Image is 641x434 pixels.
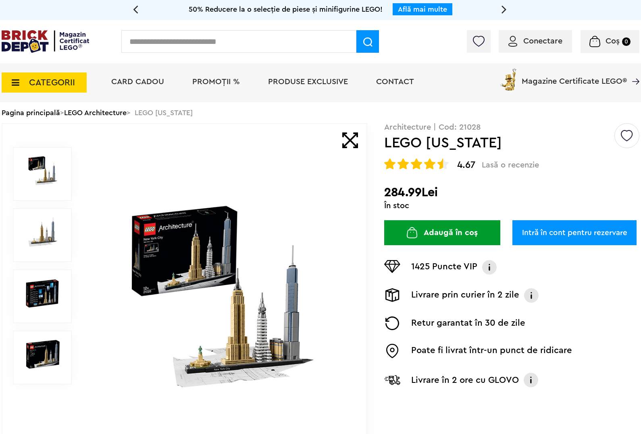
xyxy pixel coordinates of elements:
a: Pagina principală [2,109,60,116]
button: Adaugă în coș [384,220,500,245]
span: Coș [606,37,620,45]
img: Easybox [384,344,400,358]
img: Evaluare cu stele [424,158,435,169]
img: Evaluare cu stele [437,158,449,169]
a: Card Cadou [111,78,164,86]
p: Livrare prin curier în 2 zile [411,288,519,303]
a: Află mai multe [398,6,447,13]
p: Poate fi livrat într-un punct de ridicare [411,344,572,358]
p: Livrare în 2 ore cu GLOVO [411,374,519,386]
h2: 284.99Lei [384,185,639,200]
span: Conectare [523,37,562,45]
p: 1425 Puncte VIP [411,260,477,275]
img: Livrare [384,288,400,302]
a: Produse exclusive [268,78,348,86]
img: Livrare Glovo [384,375,400,385]
img: Returnare [384,316,400,330]
img: Info VIP [481,260,497,275]
a: Magazine Certificate LEGO® [627,67,639,75]
img: Puncte VIP [384,260,400,273]
p: Architecture | Cod: 21028 [384,123,639,131]
img: Info livrare prin curier [523,288,539,303]
img: LEGO New York [89,203,349,391]
a: Conectare [508,37,562,45]
img: Evaluare cu stele [384,158,395,169]
img: LEGO New York [22,156,63,186]
span: 4.67 [457,160,475,170]
span: Lasă o recenzie [482,160,539,170]
img: Info livrare cu GLOVO [523,372,539,388]
img: LEGO New York [22,217,63,247]
a: LEGO Architecture [64,109,127,116]
img: Seturi Lego LEGO New York [22,339,63,369]
a: PROMOȚII % [192,78,240,86]
img: LEGO New York LEGO 21028 [22,278,63,308]
h1: LEGO [US_STATE] [384,136,613,150]
div: > > LEGO [US_STATE] [2,102,639,123]
span: Magazine Certificate LEGO® [522,67,627,85]
small: 0 [622,37,631,46]
p: Retur garantat în 30 de zile [411,316,525,330]
a: Intră în cont pentru rezervare [512,220,637,245]
div: În stoc [384,202,639,210]
img: Evaluare cu stele [411,158,422,169]
a: Contact [376,78,414,86]
span: CATEGORII [29,78,75,87]
img: Evaluare cu stele [398,158,409,169]
span: 50% Reducere la o selecție de piese și minifigurine LEGO! [189,6,383,13]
